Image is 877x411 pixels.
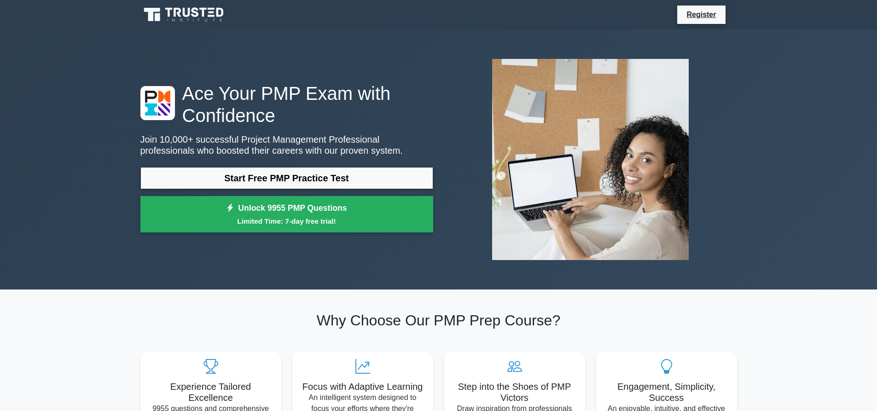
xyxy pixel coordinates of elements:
a: Register [681,9,721,20]
h1: Ace Your PMP Exam with Confidence [140,82,433,127]
p: Join 10,000+ successful Project Management Professional professionals who boosted their careers w... [140,134,433,156]
h5: Experience Tailored Excellence [148,381,274,403]
h2: Why Choose Our PMP Prep Course? [140,312,737,329]
h5: Focus with Adaptive Learning [300,381,426,392]
a: Start Free PMP Practice Test [140,167,433,189]
h5: Engagement, Simplicity, Success [604,381,730,403]
h5: Step into the Shoes of PMP Victors [452,381,578,403]
a: Unlock 9955 PMP QuestionsLimited Time: 7-day free trial! [140,196,433,233]
small: Limited Time: 7-day free trial! [152,216,422,226]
